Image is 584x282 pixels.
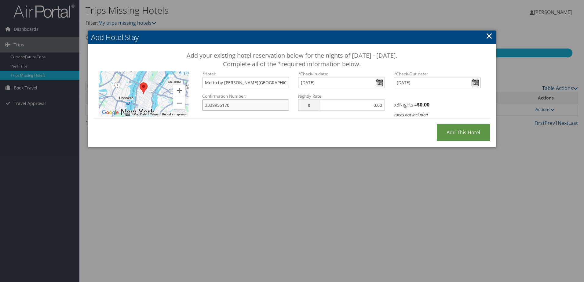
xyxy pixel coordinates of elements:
label: Check-In date: [298,71,385,77]
button: Keyboard shortcuts [126,112,130,117]
input: 0.00 [320,99,385,111]
a: Report a map error [162,113,187,116]
span: $ [298,99,320,111]
label: Confirmation Number: [202,93,289,99]
a: Terms (opens in new tab) [150,113,159,116]
button: Zoom in [173,85,185,97]
input: Add this Hotel [437,124,490,141]
div: Motto by Hilton New York City Chelsea [140,82,148,94]
strong: $ [417,101,429,108]
h3: Add your existing hotel reservation below for the nights of [DATE] - [DATE]. Complete all of the ... [115,51,469,68]
button: Map Data [133,112,146,117]
span: 3 [396,101,399,108]
i: taxes not included [394,112,428,117]
a: Open this area in Google Maps (opens a new window) [100,109,120,117]
button: Zoom out [173,97,185,109]
h4: x Nights = [394,101,481,108]
img: Google [100,109,120,117]
h2: Add Hotel Stay [88,31,496,44]
label: Nightly Rate: [298,93,385,99]
a: × [486,30,493,42]
label: *Hotel: [202,71,289,77]
label: Check-Out date: [394,71,481,77]
span: 0.00 [420,101,429,108]
input: Search by hotel name and/or address [202,77,289,88]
